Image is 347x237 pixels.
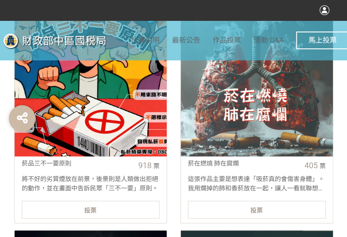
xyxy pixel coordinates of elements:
[213,20,241,60] a: 作品投票
[250,206,263,213] span: 投票
[153,162,160,169] span: 票
[253,20,283,60] a: 活動 Q&A
[15,174,167,192] div: 將不好的劣質煙放在前景，後景則是人類做出拒絕的動作，並在畫面中告訴民眾「三不一要」原則。
[308,36,337,44] span: 馬上投票
[213,36,241,44] span: 作品投票
[320,162,326,169] span: 票
[131,36,159,44] span: 比賽說明
[172,36,200,44] span: 最新公告
[14,4,167,223] a: 菸品三不一要原則918票將不好的劣質煙放在前景，後景則是人類做出拒絕的動作，並在畫面中告訴民眾「三不一要」原則。投票
[188,159,298,168] div: 菸在燃燒 肺在腐爛
[181,174,333,192] div: 這張作品主要是想表達「吸菸真的會傷害身體」。我用爛掉的肺和香菸放在一起，讓人一看就聯想到抽菸會讓肺壞掉。比起單純用文字說明，用圖像直接呈現更有衝擊感，也能讓人更快理解菸害的嚴重性。希望看到這張圖...
[131,20,159,60] a: 比賽說明
[172,20,200,60] a: 最新公告
[304,160,318,170] span: 405
[84,206,97,213] span: 投票
[22,159,132,168] div: 菸品三不一要原則
[138,160,152,170] span: 918
[180,4,333,223] a: 菸在燃燒 肺在腐爛405票這張作品主要是想表達「吸菸真的會傷害身體」。我用爛掉的肺和香菸放在一起，讓人一看就聯想到抽菸會讓肺壞掉。比起單純用文字說明，用圖像直接呈現更有衝擊感，也能讓人更快理解菸...
[253,36,283,44] span: 活動 Q&A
